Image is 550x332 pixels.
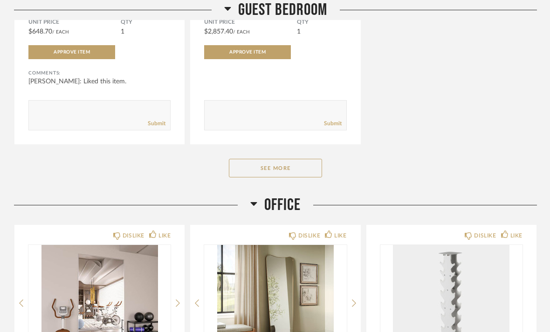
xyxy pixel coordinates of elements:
[121,28,124,35] span: 1
[204,28,233,35] span: $2,857.40
[233,30,250,34] span: / Each
[121,19,171,26] span: QTY
[204,45,291,59] button: Approve Item
[28,77,171,86] div: [PERSON_NAME]: Liked this item.
[123,231,144,240] div: DISLIKE
[158,231,171,240] div: LIKE
[298,231,320,240] div: DISLIKE
[264,195,301,215] span: Office
[297,19,347,26] span: QTY
[229,159,322,177] button: See More
[28,28,52,35] span: $648.70
[324,120,342,128] a: Submit
[148,120,165,128] a: Submit
[28,68,171,78] div: Comments:
[204,19,296,26] span: Unit Price
[28,45,115,59] button: Approve Item
[334,231,346,240] div: LIKE
[28,19,121,26] span: Unit Price
[297,28,301,35] span: 1
[510,231,522,240] div: LIKE
[54,50,90,54] span: Approve Item
[52,30,69,34] span: / Each
[474,231,496,240] div: DISLIKE
[229,50,266,54] span: Approve Item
